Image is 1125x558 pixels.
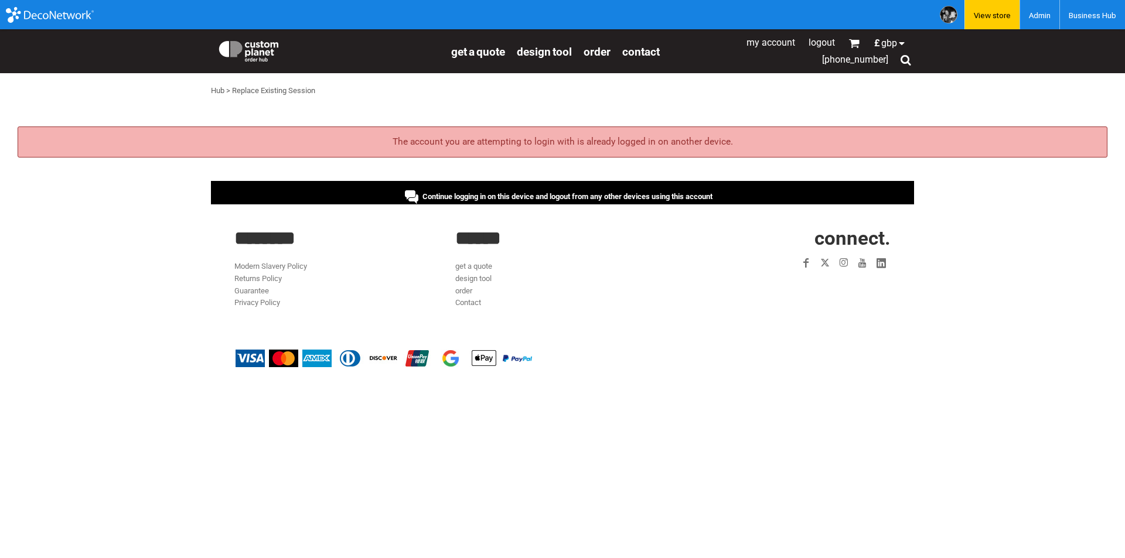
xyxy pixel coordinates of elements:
a: design tool [455,274,492,283]
a: Logout [809,37,835,48]
img: China UnionPay [403,350,432,367]
img: Custom Planet [217,38,281,61]
img: Discover [369,350,398,367]
span: [PHONE_NUMBER] [822,54,888,65]
span: Continue logging in on this device and logout from any other devices using this account [422,192,712,201]
a: Guarantee [234,286,269,295]
span: Contact [622,45,660,59]
img: PayPal [503,355,532,362]
div: Replace Existing Session [232,85,315,97]
img: Apple Pay [469,350,499,367]
span: order [584,45,611,59]
a: Hub [211,86,224,95]
img: Google Pay [436,350,465,367]
a: Custom Planet [211,32,445,67]
a: order [584,44,611,58]
a: Privacy Policy [234,298,280,307]
iframe: Customer reviews powered by Trustpilot [729,279,891,293]
h2: CONNECT. [677,228,891,248]
a: order [455,286,472,295]
img: Diners Club [336,350,365,367]
a: design tool [517,44,572,58]
a: My Account [746,37,795,48]
span: £ [874,39,881,48]
a: Returns Policy [234,274,282,283]
a: get a quote [455,262,492,271]
a: Contact [455,298,481,307]
span: GBP [881,39,897,48]
div: > [226,85,230,97]
img: Visa [236,350,265,367]
img: Mastercard [269,350,298,367]
span: design tool [517,45,572,59]
a: get a quote [451,44,505,58]
a: Contact [622,44,660,58]
img: American Express [302,350,332,367]
span: get a quote [451,45,505,59]
a: Modern Slavery Policy [234,262,307,271]
div: The account you are attempting to login with is already logged in on another device. [18,126,1107,158]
